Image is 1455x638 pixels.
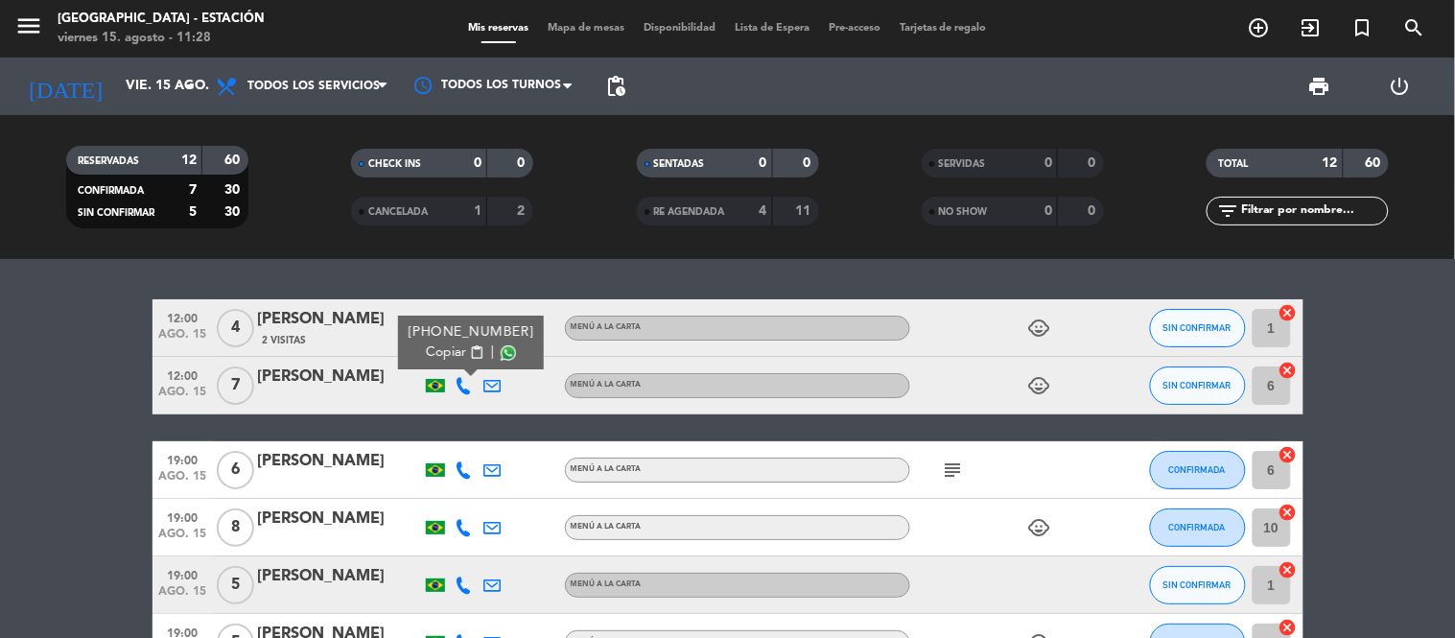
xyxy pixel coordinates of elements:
span: MENÚ A LA CARTA [571,323,642,331]
span: 12:00 [159,306,207,328]
span: Mapa de mesas [538,23,634,34]
button: SIN CONFIRMAR [1150,309,1246,347]
span: ago. 15 [159,585,207,607]
strong: 0 [760,156,767,170]
i: cancel [1279,361,1298,380]
span: RE AGENDADA [654,207,725,217]
span: 19:00 [159,448,207,470]
strong: 0 [474,156,481,170]
span: 4 [217,309,254,347]
div: LOG OUT [1360,58,1441,115]
span: 7 [217,366,254,405]
span: Mis reservas [458,23,538,34]
span: MENÚ A LA CARTA [571,580,642,588]
strong: 7 [189,183,197,197]
strong: 2 [518,204,529,218]
i: menu [14,12,43,40]
strong: 0 [518,156,529,170]
strong: 0 [1088,156,1099,170]
span: CONFIRMADA [1169,464,1226,475]
span: SIN CONFIRMAR [1163,579,1232,590]
span: ago. 15 [159,470,207,492]
i: search [1403,16,1426,39]
span: CANCELADA [368,207,428,217]
i: cancel [1279,303,1298,322]
strong: 60 [224,154,244,167]
button: Copiarcontent_paste [426,343,484,363]
i: child_care [1028,516,1051,539]
strong: 60 [1366,156,1385,170]
span: | [490,343,494,363]
div: [PHONE_NUMBER] [408,322,533,343]
strong: 30 [224,183,244,197]
span: SERVIDAS [939,159,986,169]
strong: 0 [1044,204,1052,218]
span: Copiar [426,343,466,363]
strong: 5 [189,205,197,219]
i: filter_list [1216,200,1239,223]
span: 19:00 [159,506,207,528]
span: Lista de Espera [725,23,819,34]
span: MENÚ A LA CARTA [571,381,642,389]
button: menu [14,12,43,47]
i: turned_in_not [1351,16,1374,39]
span: content_paste [469,345,483,360]
strong: 11 [795,204,814,218]
span: Tarjetas de regalo [890,23,997,34]
div: [GEOGRAPHIC_DATA] - Estación [58,10,265,29]
i: cancel [1279,618,1298,637]
i: arrow_drop_down [178,75,201,98]
input: Filtrar por nombre... [1239,201,1388,222]
span: SIN CONFIRMAR [1163,322,1232,333]
span: 12:00 [159,364,207,386]
strong: 1 [474,204,481,218]
strong: 0 [803,156,814,170]
span: SIN CONFIRMAR [1163,380,1232,390]
button: SIN CONFIRMAR [1150,566,1246,604]
i: cancel [1279,503,1298,522]
button: SIN CONFIRMAR [1150,366,1246,405]
button: CONFIRMADA [1150,508,1246,547]
span: 5 [217,566,254,604]
span: NO SHOW [939,207,988,217]
span: MENÚ A LA CARTA [571,523,642,531]
i: subject [942,459,965,482]
i: add_circle_outline [1248,16,1271,39]
span: CONFIRMADA [1169,522,1226,532]
i: child_care [1028,374,1051,397]
span: CONFIRMADA [78,186,144,196]
span: RESERVADAS [78,156,139,166]
span: SENTADAS [654,159,705,169]
strong: 0 [1044,156,1052,170]
i: power_settings_new [1389,75,1412,98]
span: Disponibilidad [634,23,725,34]
span: print [1308,75,1331,98]
span: Pre-acceso [819,23,890,34]
i: cancel [1279,560,1298,579]
span: CHECK INS [368,159,421,169]
span: ago. 15 [159,328,207,350]
i: exit_to_app [1300,16,1323,39]
span: ago. 15 [159,386,207,408]
div: [PERSON_NAME] [258,564,421,589]
span: MENÚ A LA CARTA [571,465,642,473]
strong: 12 [181,154,197,167]
div: [PERSON_NAME] [258,307,421,332]
strong: 30 [224,205,244,219]
span: TOTAL [1218,159,1248,169]
strong: 12 [1323,156,1338,170]
button: CONFIRMADA [1150,451,1246,489]
span: 19:00 [159,563,207,585]
div: viernes 15. agosto - 11:28 [58,29,265,48]
span: 6 [217,451,254,489]
div: [PERSON_NAME] [258,365,421,390]
span: Todos los servicios [247,80,380,93]
strong: 4 [760,204,767,218]
i: child_care [1028,317,1051,340]
span: ago. 15 [159,528,207,550]
i: [DATE] [14,65,116,107]
span: 8 [217,508,254,547]
div: [PERSON_NAME] [258,507,421,532]
i: cancel [1279,445,1298,464]
span: 2 Visitas [263,333,307,348]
